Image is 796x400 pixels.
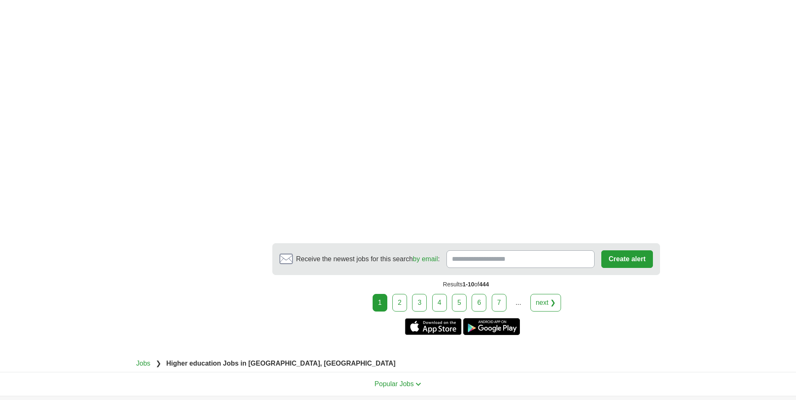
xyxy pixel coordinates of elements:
a: by email [413,255,438,262]
img: toggle icon [415,382,421,386]
div: ... [510,294,527,311]
span: Popular Jobs [375,380,414,387]
a: Get the Android app [463,318,520,335]
span: ❯ [156,360,161,367]
a: 2 [392,294,407,312]
div: 1 [373,294,387,312]
a: 6 [472,294,486,312]
a: Get the iPhone app [405,318,462,335]
a: next ❯ [530,294,561,312]
div: Results of [272,275,660,294]
span: 1-10 [462,281,474,288]
a: 3 [412,294,427,312]
strong: Higher education Jobs in [GEOGRAPHIC_DATA], [GEOGRAPHIC_DATA] [166,360,395,367]
span: Receive the newest jobs for this search : [296,254,440,264]
a: Jobs [136,360,151,367]
button: Create alert [601,250,652,268]
a: 4 [432,294,447,312]
a: 7 [492,294,506,312]
span: 444 [479,281,489,288]
a: 5 [452,294,467,312]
